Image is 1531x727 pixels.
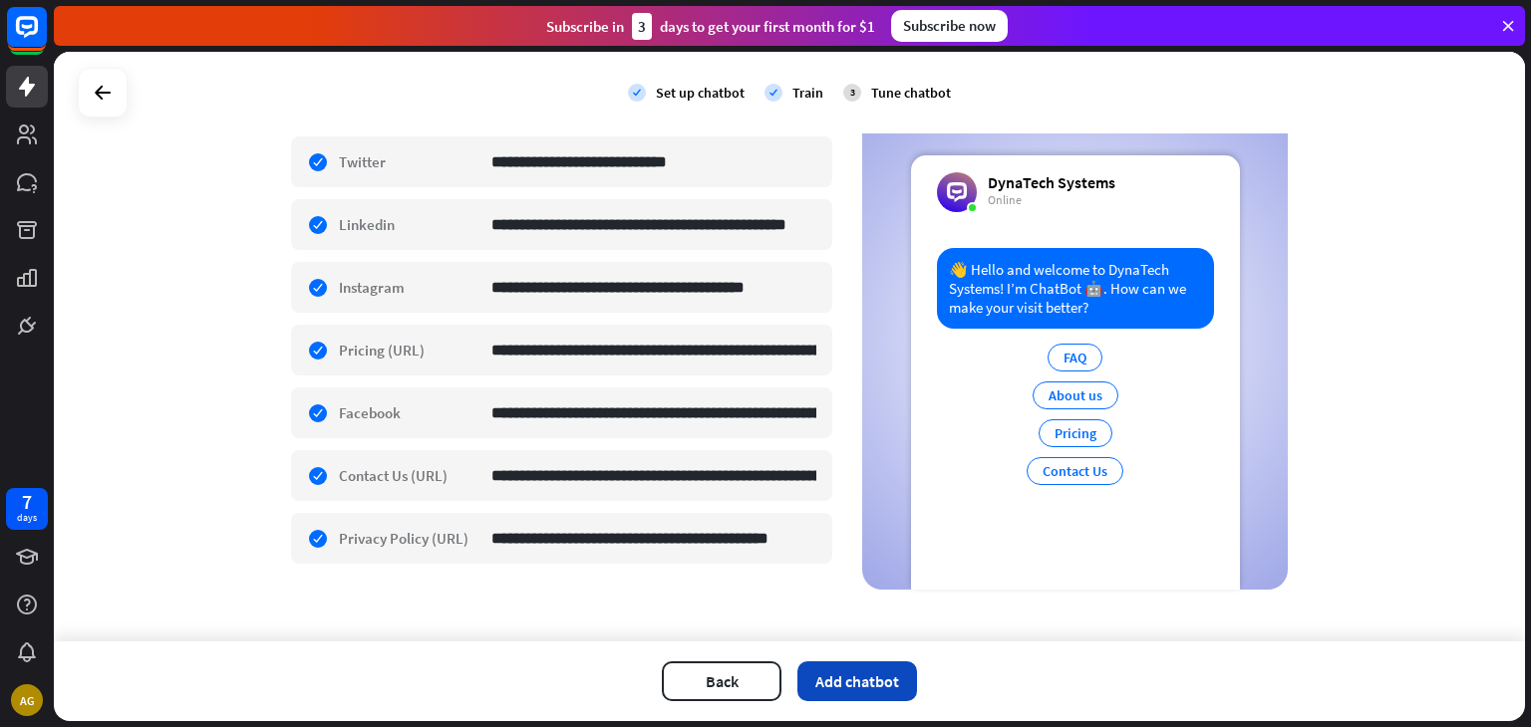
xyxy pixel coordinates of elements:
div: Pricing [1039,419,1112,447]
div: 3 [843,84,861,102]
div: 7 [22,493,32,511]
div: Contact Us [1027,457,1123,485]
button: Back [662,661,781,701]
div: FAQ [1048,344,1102,371]
div: Tune chatbot [871,84,951,102]
i: check [628,84,646,102]
div: Set up chatbot [656,84,745,102]
div: DynaTech Systems [988,172,1115,192]
div: About us [1033,381,1118,409]
div: Online [988,192,1115,208]
div: Subscribe in days to get your first month for $1 [546,13,875,40]
div: days [17,511,37,525]
div: AG [11,684,43,716]
a: 7 days [6,488,48,530]
i: check [765,84,782,102]
div: Train [792,84,823,102]
div: Subscribe now [891,10,1008,42]
div: 👋 Hello and welcome to DynaTech Systems! I’m ChatBot 🤖. How can we make your visit better? [937,248,1214,329]
button: Add chatbot [797,661,917,701]
div: 3 [632,13,652,40]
